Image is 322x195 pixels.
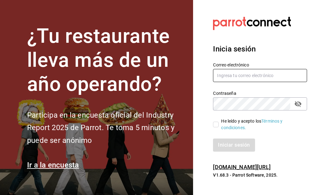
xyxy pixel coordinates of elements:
h1: ¿Tu restaurante lleva más de un año operando? [27,24,186,96]
div: He leído y acepto los [221,118,302,131]
a: Ir a la encuesta [27,161,79,169]
label: Correo electrónico [213,63,307,67]
button: passwordField [293,99,303,109]
a: [DOMAIN_NAME][URL] [213,164,270,170]
input: Ingresa tu correo electrónico [213,69,307,82]
h2: Participa en la encuesta oficial del Industry Report 2025 de Parrot. Te toma 5 minutos y puede se... [27,109,186,147]
label: Contraseña [213,91,307,95]
h3: Inicia sesión [213,43,307,55]
p: V1.68.3 - Parrot Software, 2025. [213,172,307,178]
